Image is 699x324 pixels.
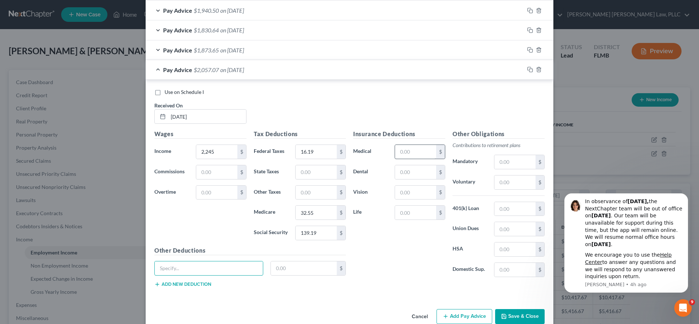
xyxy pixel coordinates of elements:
[254,130,346,139] h5: Tax Deductions
[536,242,544,256] div: $
[536,155,544,169] div: $
[220,47,244,54] span: on [DATE]
[395,186,436,199] input: 0.00
[674,299,692,317] iframe: Intercom live chat
[494,175,536,189] input: 0.00
[194,66,219,73] span: $2,057.07
[237,145,246,159] div: $
[349,165,391,179] label: Dental
[449,175,490,190] label: Voluntary
[536,175,544,189] div: $
[250,165,292,179] label: State Taxes
[163,27,192,33] span: Pay Advice
[453,130,545,139] h5: Other Obligations
[494,242,536,256] input: 0.00
[296,165,337,179] input: 0.00
[250,145,292,159] label: Federal Taxes
[449,155,490,169] label: Mandatory
[163,7,192,14] span: Pay Advice
[296,226,337,240] input: 0.00
[436,206,445,220] div: $
[337,165,345,179] div: $
[196,145,237,159] input: 0.00
[154,246,346,255] h5: Other Deductions
[494,222,536,236] input: 0.00
[449,222,490,236] label: Union Dues
[349,205,391,220] label: Life
[337,261,345,275] div: $
[196,165,237,179] input: 0.00
[536,202,544,216] div: $
[196,186,237,199] input: 0.00
[163,47,192,54] span: Pay Advice
[163,66,192,73] span: Pay Advice
[436,165,445,179] div: $
[296,206,337,220] input: 0.00
[449,262,490,277] label: Domestic Sup.
[220,7,244,14] span: on [DATE]
[453,142,545,149] p: Contributions to retirement plans
[436,145,445,159] div: $
[337,226,345,240] div: $
[271,261,337,275] input: 0.00
[436,186,445,199] div: $
[395,145,436,159] input: 0.00
[449,202,490,216] label: 401(k) Loan
[220,27,244,33] span: on [DATE]
[536,263,544,277] div: $
[151,165,192,179] label: Commissions
[250,226,292,240] label: Social Security
[296,145,337,159] input: 0.00
[395,206,436,220] input: 0.00
[194,7,219,14] span: $1,940.50
[349,145,391,159] label: Medical
[337,186,345,199] div: $
[250,205,292,220] label: Medicare
[494,202,536,216] input: 0.00
[194,47,219,54] span: $1,873.65
[689,299,695,305] span: 9
[494,155,536,169] input: 0.00
[353,130,445,139] h5: Insurance Deductions
[194,27,219,33] span: $1,830.64
[154,130,246,139] h5: Wages
[155,261,263,275] input: Specify...
[449,242,490,257] label: HSA
[154,281,211,287] button: Add new deduction
[154,102,183,108] span: Received On
[237,186,246,199] div: $
[536,222,544,236] div: $
[151,185,192,200] label: Overtime
[250,185,292,200] label: Other Taxes
[296,186,337,199] input: 0.00
[494,263,536,277] input: 0.00
[220,66,244,73] span: on [DATE]
[337,145,345,159] div: $
[154,148,171,154] span: Income
[165,89,204,95] span: Use on Schedule I
[553,189,699,297] iframe: Intercom notifications message
[237,165,246,179] div: $
[349,185,391,200] label: Vision
[395,165,436,179] input: 0.00
[337,206,345,220] div: $
[168,110,246,123] input: MM/DD/YYYY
